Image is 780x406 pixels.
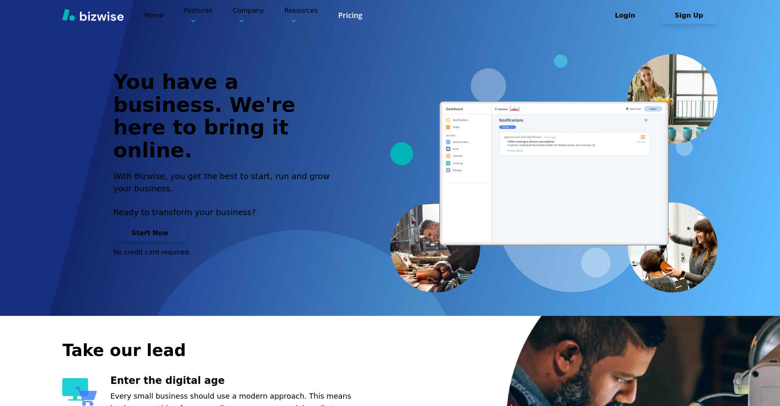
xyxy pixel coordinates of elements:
[285,6,318,25] p: Resources
[184,6,213,25] p: Features
[113,71,339,162] h1: You have a business. We're here to bring it online.
[113,229,187,237] a: Start Now
[233,6,264,25] p: Company
[144,11,163,19] a: Home
[113,248,339,257] p: No credit card required.
[660,7,718,24] button: Sign Up
[62,339,676,361] h2: Take our lead
[110,374,369,388] h3: Enter the digital age
[338,10,362,20] a: Pricing
[597,11,660,19] a: Login
[62,378,97,406] img: Enter the digital age Icon
[113,170,339,195] h2: With Bizwise, you get the best to start, run and grow your business.
[597,7,654,24] button: Login
[113,206,339,218] p: Ready to transform your business?
[62,9,124,21] img: Bizwise Logo
[660,11,718,19] a: Sign Up
[113,225,187,241] button: Start Now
